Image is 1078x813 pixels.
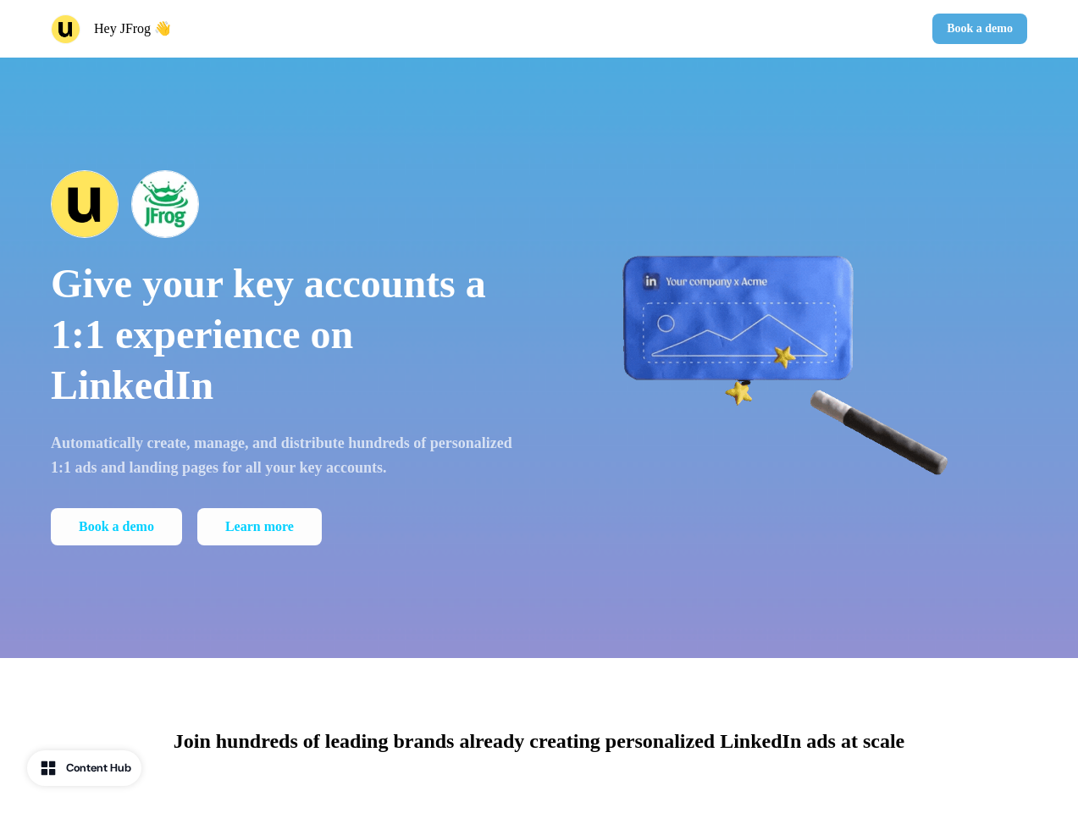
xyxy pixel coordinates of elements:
[66,760,131,777] div: Content Hub
[51,508,182,545] button: Book a demo
[27,750,141,786] button: Content Hub
[51,258,516,411] p: Give your key accounts a 1:1 experience on LinkedIn
[932,14,1027,44] button: Book a demo
[197,508,322,545] a: Learn more
[94,19,171,39] p: Hey JFrog 👋
[174,726,904,756] p: Join hundreds of leading brands already creating personalized LinkedIn ads at scale
[51,434,512,476] strong: Automatically create, manage, and distribute hundreds of personalized 1:1 ads and landing pages f...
